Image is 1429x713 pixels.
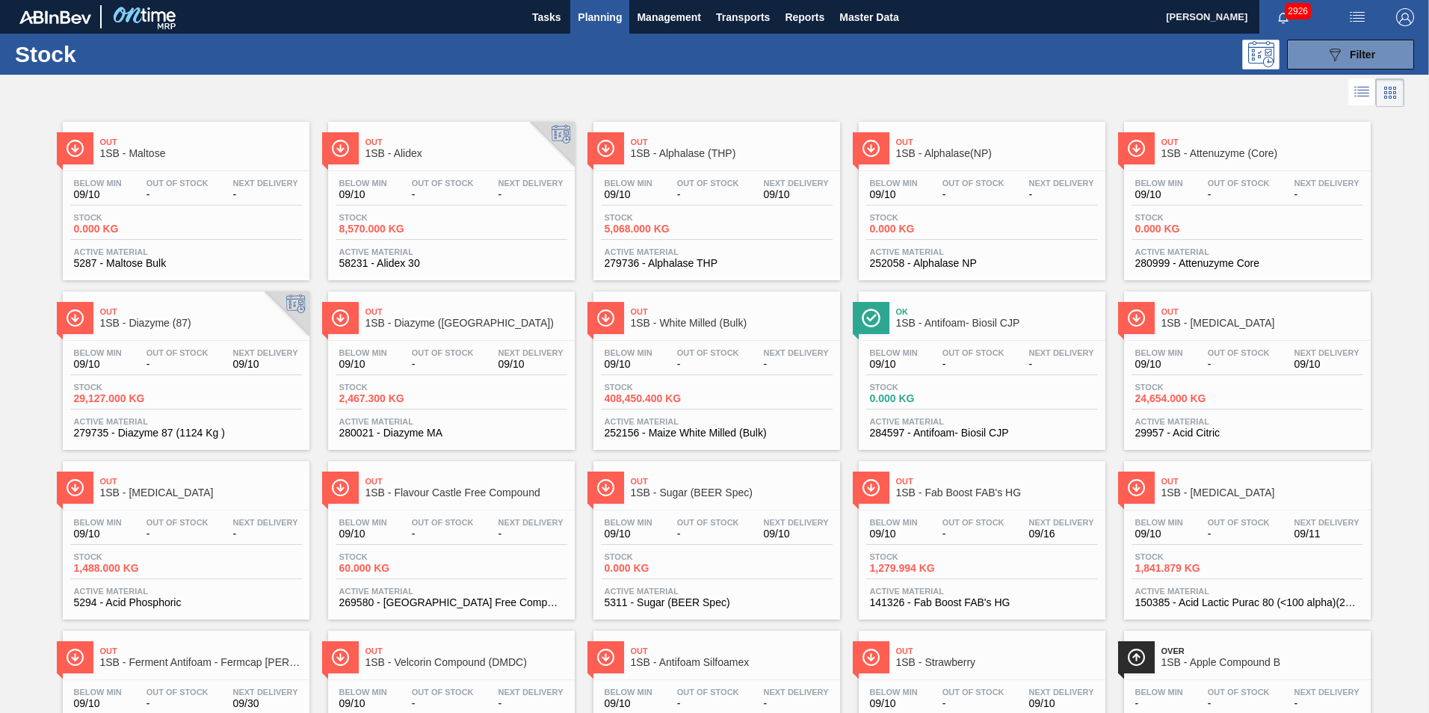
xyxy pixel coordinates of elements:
[233,518,298,527] span: Next Delivery
[1161,646,1363,655] span: Over
[412,348,474,357] span: Out Of Stock
[233,688,298,697] span: Next Delivery
[1135,213,1240,222] span: Stock
[605,587,829,596] span: Active Material
[15,46,238,63] h1: Stock
[146,189,209,200] span: -
[1029,359,1094,370] span: -
[412,359,474,370] span: -
[677,189,739,200] span: -
[74,552,179,561] span: Stock
[100,657,302,668] span: 1SB - Ferment Antifoam - Fermcap Kerry
[339,383,444,392] span: Stock
[1376,78,1404,107] div: Card Vision
[339,518,387,527] span: Below Min
[1285,3,1311,19] span: 2926
[74,258,298,269] span: 5287 - Maltose Bulk
[1208,688,1270,697] span: Out Of Stock
[896,148,1098,159] span: 1SB - Alphalase(NP)
[233,189,298,200] span: -
[1294,189,1359,200] span: -
[1161,138,1363,146] span: Out
[870,552,975,561] span: Stock
[1135,563,1240,574] span: 1,841.879 KG
[100,148,302,159] span: 1SB - Maltose
[1294,348,1359,357] span: Next Delivery
[339,587,564,596] span: Active Material
[1161,477,1363,486] span: Out
[848,450,1113,620] a: ÍconeOut1SB - Fab Boost FAB's HGBelow Min09/10Out Of Stock-Next Delivery09/16Stock1,279.994 KGAct...
[942,189,1004,200] span: -
[66,648,84,667] img: Ícone
[1294,359,1359,370] span: 09/10
[1029,688,1094,697] span: Next Delivery
[582,280,848,450] a: ÍconeOut1SB - White Milled (Bulk)Below Min09/10Out Of Stock-Next Delivery-Stock408,450.400 KGActi...
[1135,518,1183,527] span: Below Min
[19,10,91,24] img: TNhmsLtSVTkK8tSr43FrP2fwEKptu5GPRR3wAAAABJRU5ErkJggg==
[862,309,880,327] img: Ícone
[339,688,387,697] span: Below Min
[1208,179,1270,188] span: Out Of Stock
[100,646,302,655] span: Out
[870,348,918,357] span: Below Min
[1135,189,1183,200] span: 09/10
[146,688,209,697] span: Out Of Stock
[1135,698,1183,709] span: -
[942,179,1004,188] span: Out Of Stock
[631,318,833,329] span: 1SB - White Milled (Bulk)
[365,477,567,486] span: Out
[233,359,298,370] span: 09/10
[942,698,1004,709] span: -
[499,528,564,540] span: -
[74,587,298,596] span: Active Material
[1135,528,1183,540] span: 09/10
[870,563,975,574] span: 1,279.994 KG
[1135,247,1359,256] span: Active Material
[1294,698,1359,709] span: -
[317,450,582,620] a: ÍconeOut1SB - Flavour Castle Free CompoundBelow Min09/10Out Of Stock-Next Delivery-Stock60.000 KG...
[582,450,848,620] a: ÍconeOut1SB - Sugar (BEER Spec)Below Min09/10Out Of Stock-Next Delivery09/10Stock0.000 KGActive M...
[848,111,1113,280] a: ÍconeOut1SB - Alphalase(NP)Below Min09/10Out Of Stock-Next Delivery-Stock0.000 KGActive Material2...
[605,213,709,222] span: Stock
[1135,393,1240,404] span: 24,654.000 KG
[365,318,567,329] span: 1SB - Diazyme (MA)
[146,348,209,357] span: Out Of Stock
[605,518,652,527] span: Below Min
[631,657,833,668] span: 1SB - Antifoam Silfoamex
[1135,428,1359,439] span: 29957 - Acid Citric
[605,563,709,574] span: 0.000 KG
[1029,528,1094,540] span: 09/16
[339,563,444,574] span: 60.000 KG
[100,307,302,316] span: Out
[870,688,918,697] span: Below Min
[74,428,298,439] span: 279735 - Diazyme 87 (1124 Kg )
[74,213,179,222] span: Stock
[74,597,298,608] span: 5294 - Acid Phosphoric
[631,138,833,146] span: Out
[605,247,829,256] span: Active Material
[605,393,709,404] span: 408,450.400 KG
[1208,518,1270,527] span: Out Of Stock
[870,518,918,527] span: Below Min
[896,138,1098,146] span: Out
[365,307,567,316] span: Out
[1161,307,1363,316] span: Out
[317,280,582,450] a: ÍconeOut1SB - Diazyme ([GEOGRAPHIC_DATA])Below Min09/10Out Of Stock-Next Delivery09/10Stock2,467....
[605,698,652,709] span: 09/10
[74,383,179,392] span: Stock
[862,139,880,158] img: Ícone
[578,8,622,26] span: Planning
[146,518,209,527] span: Out Of Stock
[870,213,975,222] span: Stock
[339,213,444,222] span: Stock
[1348,78,1376,107] div: List Vision
[1127,648,1146,667] img: Ícone
[677,528,739,540] span: -
[605,528,652,540] span: 09/10
[870,393,975,404] span: 0.000 KG
[1208,698,1270,709] span: -
[1135,552,1240,561] span: Stock
[74,518,122,527] span: Below Min
[764,518,829,527] span: Next Delivery
[74,528,122,540] span: 09/10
